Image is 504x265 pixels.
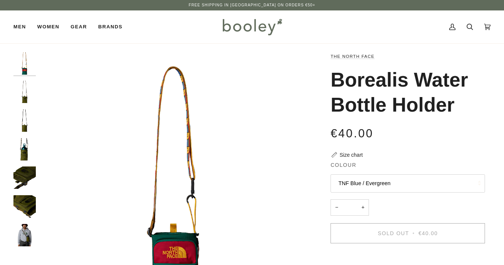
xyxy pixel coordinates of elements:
button: − [331,199,342,216]
h1: Borealis Water Bottle Holder [331,68,479,117]
img: The North Face Borealis Water Bottle Holder TNF Blue / Evergreen - Booley Galway [13,52,36,75]
input: Quantity [331,199,369,216]
a: Women [32,10,65,43]
a: Gear [65,10,93,43]
button: Sold Out • €40.00 [331,223,485,243]
img: The North Face Borealis Water Bottle Holder Forest Olive / Utility Brown - Booley Galway [13,195,36,218]
span: €40.00 [419,230,438,236]
span: • [411,230,416,236]
a: The North Face [331,54,375,59]
img: The North Face Borealis Water Bottle Holder Forest Olive / Utility Brown - Booley Galway [13,166,36,189]
a: Brands [93,10,128,43]
button: TNF Blue / Evergreen [331,174,485,193]
span: Brands [98,23,122,31]
img: The North Face Borealis Water Bottle Holder Forest Olive / Utility Brown - Booley Galway [13,109,36,132]
img: The North Face Borealis Water Bottle Holder Forest Olive / Utility Brown - Booley Galway [13,81,36,103]
span: €40.00 [331,127,373,140]
img: Booley [219,16,285,38]
p: Free Shipping in [GEOGRAPHIC_DATA] on Orders €50+ [189,2,315,8]
span: Men [13,23,26,31]
span: Sold Out [378,230,409,236]
span: Gear [71,23,87,31]
img: The North Face Borealis Water Bottle Holder Forest Olive / Utility Brown - Booley Galway [13,138,36,160]
img: The North Face Borealis Water Bottle Holder Forest Olive / Utility Brown - Booley Galway [13,224,36,246]
span: Colour [331,161,356,169]
button: + [357,199,369,216]
a: Men [13,10,32,43]
span: Women [37,23,59,31]
div: Size chart [339,151,363,159]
